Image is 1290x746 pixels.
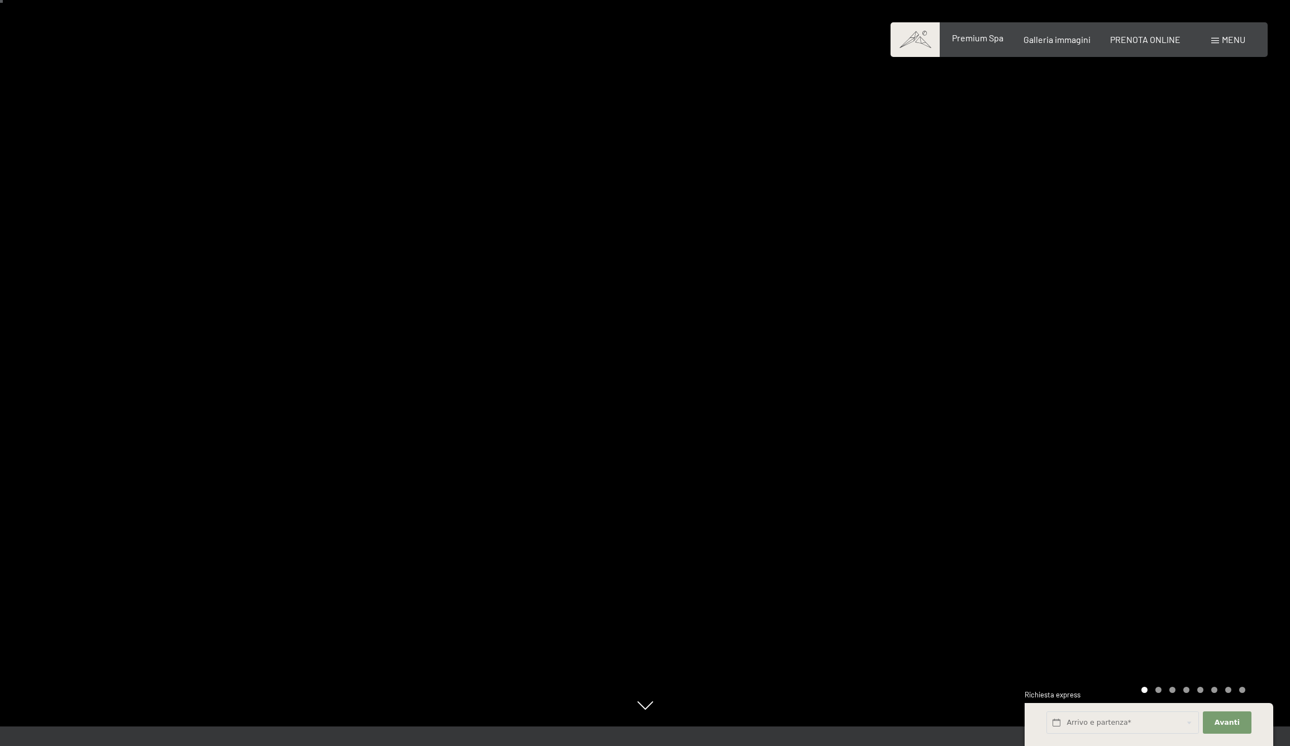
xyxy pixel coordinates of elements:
div: Carousel Pagination [1137,687,1245,693]
span: Menu [1222,34,1245,45]
button: Avanti [1203,711,1251,734]
div: Carousel Page 1 (Current Slide) [1141,687,1148,693]
div: Carousel Page 3 [1169,687,1175,693]
div: Carousel Page 4 [1183,687,1189,693]
div: Carousel Page 6 [1211,687,1217,693]
a: Premium Spa [952,32,1003,43]
span: Avanti [1215,718,1240,728]
span: Richiesta express [1025,690,1080,699]
div: Carousel Page 8 [1239,687,1245,693]
a: Galleria immagini [1024,34,1091,45]
div: Carousel Page 7 [1225,687,1231,693]
div: Carousel Page 5 [1197,687,1203,693]
div: Carousel Page 2 [1155,687,1162,693]
a: PRENOTA ONLINE [1110,34,1180,45]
